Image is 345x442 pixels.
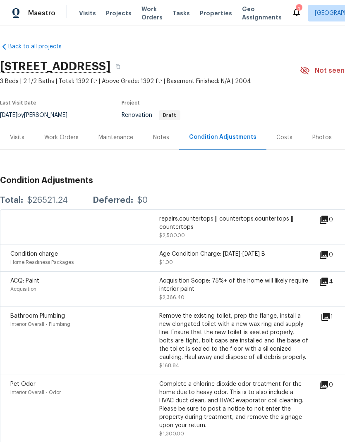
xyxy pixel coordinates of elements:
[110,59,125,74] button: Copy Address
[242,5,282,21] span: Geo Assignments
[172,10,190,16] span: Tasks
[137,196,148,204] div: $0
[106,9,132,17] span: Projects
[10,390,61,395] span: Interior Overall - Odor
[189,133,256,141] div: Condition Adjustments
[159,277,308,293] div: Acquisition Scope: 75%+ of the home will likely require interior paint
[10,322,70,327] span: Interior Overall - Plumbing
[159,312,308,361] div: Remove the existing toilet, prep the flange, install a new elongated toilet with a new wax ring a...
[10,260,74,265] span: Home Readiness Packages
[200,9,232,17] span: Properties
[141,5,163,21] span: Work Orders
[93,196,133,204] div: Deferred:
[159,295,184,300] span: $2,366.40
[10,133,24,142] div: Visits
[159,233,185,238] span: $2,500.00
[159,260,173,265] span: $1.00
[122,112,180,118] span: Renovation
[10,287,36,292] span: Acquisition
[276,133,292,142] div: Costs
[44,133,79,142] div: Work Orders
[159,380,308,430] div: Complete a chlorine dioxide odor treatment for the home due to heavy odor. This is to also includ...
[153,133,169,142] div: Notes
[10,251,58,257] span: Condition charge
[79,9,96,17] span: Visits
[312,133,332,142] div: Photos
[159,431,184,436] span: $1,300.00
[159,363,179,368] span: $168.84
[98,133,133,142] div: Maintenance
[10,313,65,319] span: Bathroom Plumbing
[10,278,39,284] span: ACQ: Paint
[28,9,55,17] span: Maestro
[10,381,36,387] span: Pet Odor
[160,113,180,118] span: Draft
[122,100,140,105] span: Project
[159,215,308,231] div: repairs.countertops || countertops.countertops || countertops
[296,5,302,13] div: 1
[159,250,308,258] div: Age Condition Charge: [DATE]-[DATE] B
[27,196,68,204] div: $26521.24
